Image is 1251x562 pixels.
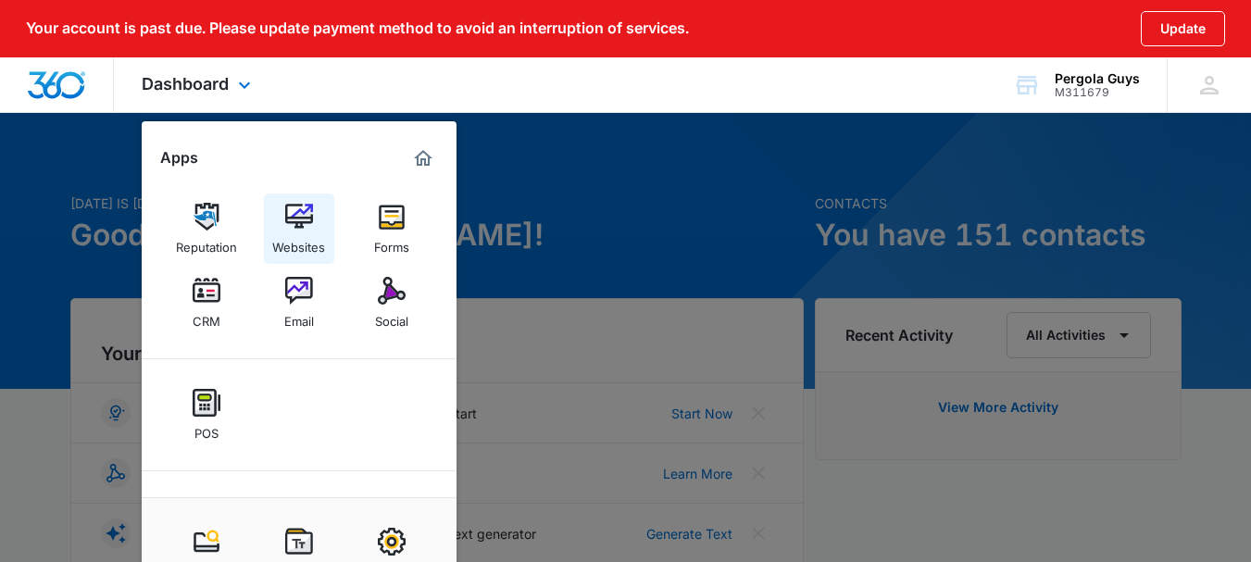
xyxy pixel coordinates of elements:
a: Marketing 360® Dashboard [408,144,438,173]
p: Your account is past due. Please update payment method to avoid an interruption of services. [26,19,689,37]
a: Reputation [171,194,242,264]
a: Email [264,268,334,338]
a: Ads [264,492,334,562]
h2: Apps [160,149,198,167]
button: Update [1141,11,1225,46]
a: Forms [357,194,427,264]
div: Social [375,305,408,329]
a: CRM [171,268,242,338]
a: Content [171,492,242,562]
div: Websites [272,231,325,255]
a: Intelligence [357,492,427,562]
a: Websites [264,194,334,264]
div: Reputation [176,231,237,255]
div: account id [1055,86,1140,99]
div: POS [194,417,219,441]
div: CRM [193,305,220,329]
a: Social [357,268,427,338]
div: Dashboard [114,57,283,112]
div: Email [284,305,314,329]
div: Forms [374,231,409,255]
a: POS [171,380,242,450]
span: Dashboard [142,74,229,94]
div: account name [1055,71,1140,86]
